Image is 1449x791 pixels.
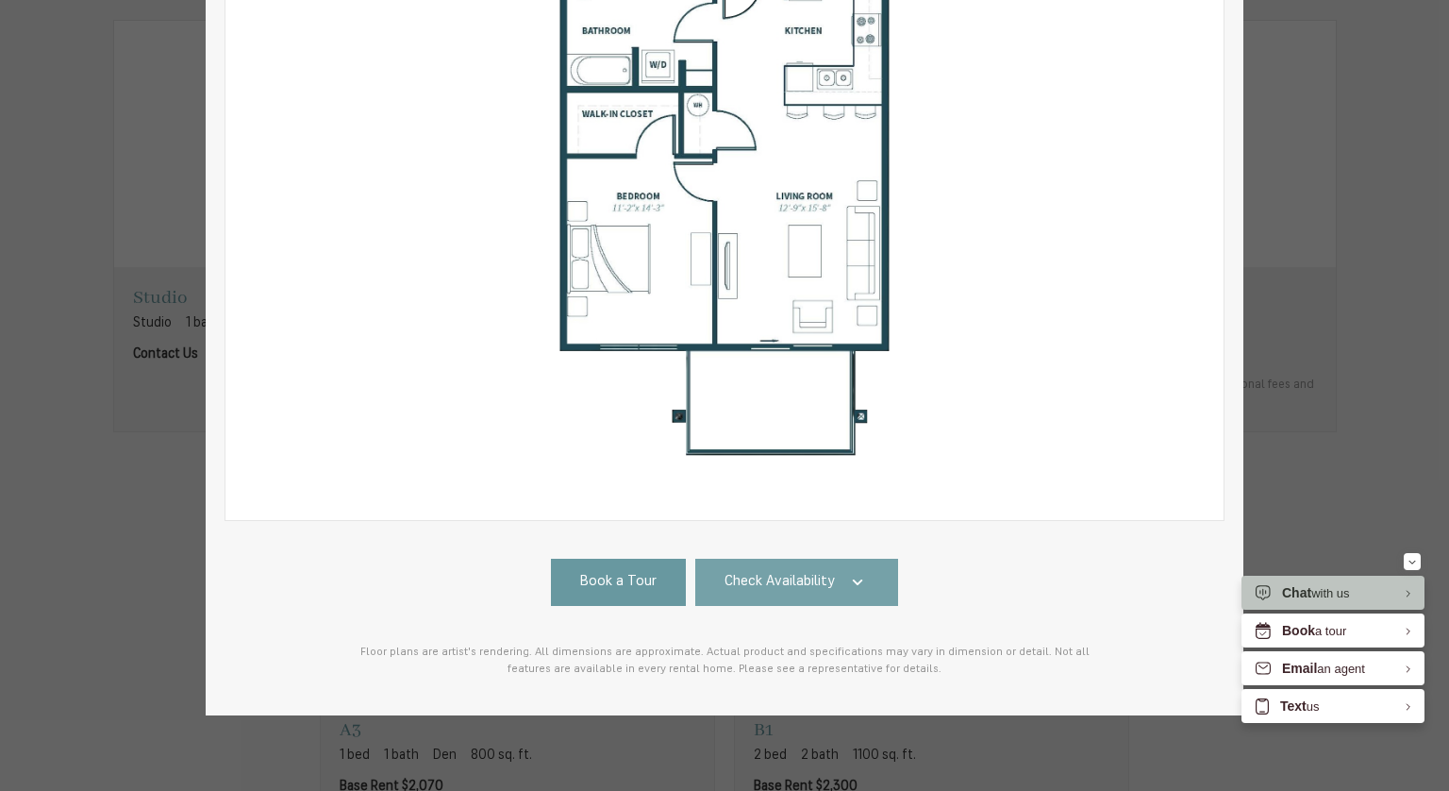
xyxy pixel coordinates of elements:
[695,559,899,606] a: Check Availability
[551,559,686,606] a: Book a Tour
[347,644,1102,678] p: Floor plans are artist's rendering. All dimensions are approximate. Actual product and specificat...
[724,572,835,594] span: Check Availability
[580,572,657,594] span: Book a Tour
